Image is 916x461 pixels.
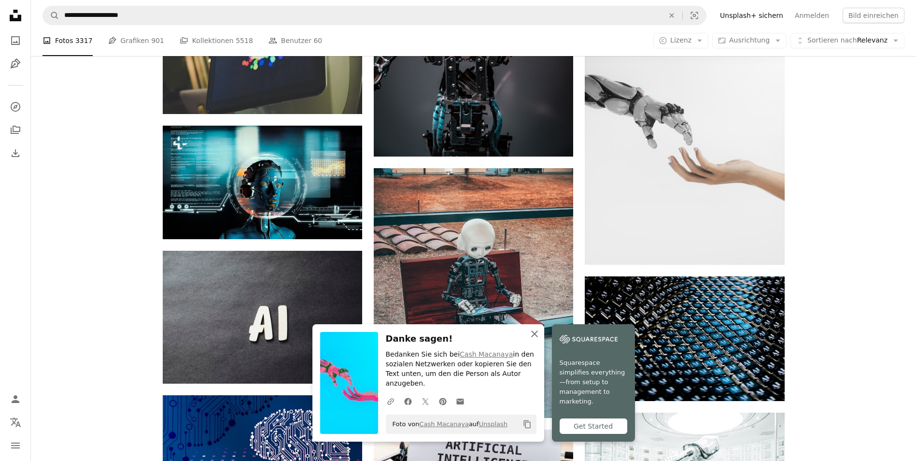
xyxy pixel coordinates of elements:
a: Fotos [6,31,25,50]
span: Lizenz [670,36,691,44]
span: Sortieren nach [807,36,857,44]
img: Das Wort AI in weißen Buchstaben auf einer schwarzen Oberfläche [163,251,362,384]
a: Anmelden [789,8,835,23]
a: Kollektionen [6,120,25,140]
button: In die Zwischenablage kopieren [519,416,536,432]
a: Entdecken [6,97,25,116]
a: Grafiken 901 [108,25,164,56]
a: Unsplash [479,420,507,428]
button: Menü [6,436,25,455]
button: Bild einreichen [843,8,904,23]
span: Foto von auf [388,417,508,432]
a: Futuristischer Roboter vor Bildschirmen mit Dateninformationen. Künstliche Intelligenz und Comput... [163,178,362,187]
a: Eine Hand, die sich nach einer Roboterhand ausstreckt [585,135,784,144]
a: Cash Macanaya [420,420,469,428]
a: Auf Twitter teilen [417,391,434,411]
a: Benutzer 60 [268,25,322,56]
a: Ein blau-schwarzer Stoff aus nächster Nähe [585,334,784,343]
a: Bisherige Downloads [6,144,25,163]
img: Futuristischer Roboter vor Bildschirmen mit Dateninformationen. Künstliche Intelligenz und Comput... [163,126,362,239]
span: Relevanz [807,36,888,45]
a: Startseite — Unsplash [6,6,25,27]
p: Bedanken Sie sich bei in den sozialen Netzwerken oder kopieren Sie den Text unten, um den die Per... [386,350,536,389]
img: Schwarz-weißes Roboterspielzeug auf rotem Holztisch [374,168,573,418]
button: Sortieren nachRelevanz [790,33,904,48]
a: Cash Macanaya [460,350,513,358]
form: Finden Sie Bildmaterial auf der ganzen Webseite [42,6,706,25]
a: Unsplash+ sichern [714,8,789,23]
a: Auf Pinterest teilen [434,391,451,411]
button: Visuelle Suche [683,6,706,25]
button: Unsplash suchen [43,6,59,25]
span: 60 [313,35,322,46]
button: Löschen [661,6,682,25]
img: Ein blau-schwarzer Stoff aus nächster Nähe [585,276,784,402]
a: Squarespace simplifies everything—from setup to management to marketing.Get Started [552,324,635,442]
span: Squarespace simplifies everything—from setup to management to marketing. [560,358,627,406]
button: Ausrichtung [712,33,787,48]
a: Auf Facebook teilen [399,391,417,411]
a: Schwarz-weißes Roboterspielzeug auf rotem Holztisch [374,288,573,297]
span: Ausrichtung [729,36,770,44]
img: Eine Hand, die sich nach einer Roboterhand ausstreckt [585,15,784,265]
a: eine Computerplatine mit einem Gehirn darauf [163,447,362,456]
a: Kollektionen 5518 [180,25,253,56]
a: Anmelden / Registrieren [6,389,25,409]
img: file-1747939142011-51e5cc87e3c9 [560,332,618,346]
a: Via E-Mail teilen teilen [451,391,469,411]
h3: Danke sagen! [386,332,536,346]
span: 901 [151,35,164,46]
a: Grafiken [6,54,25,73]
a: Das Wort AI in weißen Buchstaben auf einer schwarzen Oberfläche [163,313,362,321]
button: Sprache [6,413,25,432]
span: 5518 [236,35,253,46]
button: Lizenz [653,33,708,48]
div: Get Started [560,418,627,434]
